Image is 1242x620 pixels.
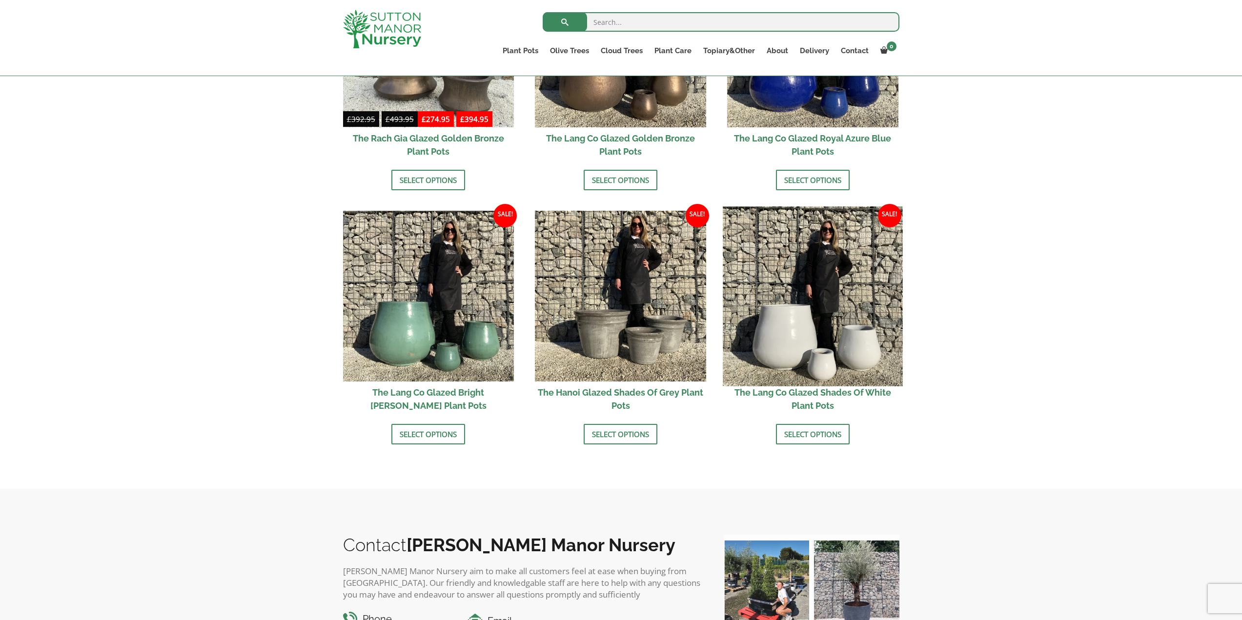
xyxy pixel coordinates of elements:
span: 0 [887,41,896,51]
ins: - [418,113,492,127]
h2: The Hanoi Glazed Shades Of Grey Plant Pots [535,381,706,417]
span: £ [422,114,426,124]
span: Sale! [493,204,517,227]
h2: The Lang Co Glazed Shades Of White Plant Pots [727,381,898,417]
a: Select options for “The Lang Co Glazed Bright Olive Green Plant Pots” [391,424,465,444]
span: Sale! [686,204,709,227]
span: £ [386,114,390,124]
a: Sale! The Hanoi Glazed Shades Of Grey Plant Pots [535,211,706,417]
h2: The Lang Co Glazed Bright [PERSON_NAME] Plant Pots [343,381,514,417]
b: [PERSON_NAME] Manor Nursery [407,535,675,555]
img: The Lang Co Glazed Bright Olive Green Plant Pots [343,211,514,382]
a: About [761,44,794,58]
a: Sale! The Lang Co Glazed Shades Of White Plant Pots [727,211,898,417]
a: Select options for “The Rach Gia Glazed Golden Bronze Plant Pots” [391,170,465,190]
a: Select options for “The Lang Co Glazed Royal Azure Blue Plant Pots” [776,170,850,190]
p: [PERSON_NAME] Manor Nursery aim to make all customers feel at ease when buying from [GEOGRAPHIC_D... [343,565,704,600]
a: 0 [875,44,899,58]
bdi: 392.95 [347,114,375,124]
span: £ [347,114,351,124]
h2: The Rach Gia Glazed Golden Bronze Plant Pots [343,127,514,162]
a: Contact [835,44,875,58]
h2: The Lang Co Glazed Golden Bronze Plant Pots [535,127,706,162]
a: Select options for “The Lang Co Glazed Shades Of White Plant Pots” [776,424,850,444]
a: Select options for “The Lang Co Glazed Golden Bronze Plant Pots” [584,170,657,190]
h2: Contact [343,535,704,555]
a: Plant Pots [497,44,544,58]
bdi: 493.95 [386,114,414,124]
span: Sale! [878,204,901,227]
img: The Lang Co Glazed Shades Of White Plant Pots [723,206,902,386]
h2: The Lang Co Glazed Royal Azure Blue Plant Pots [727,127,898,162]
img: logo [343,10,421,48]
a: Select options for “The Hanoi Glazed Shades Of Grey Plant Pots” [584,424,657,444]
img: The Hanoi Glazed Shades Of Grey Plant Pots [535,211,706,382]
a: Topiary&Other [697,44,761,58]
span: £ [460,114,465,124]
a: Plant Care [649,44,697,58]
bdi: 274.95 [422,114,450,124]
del: - [343,113,418,127]
a: Sale! The Lang Co Glazed Bright [PERSON_NAME] Plant Pots [343,211,514,417]
a: Cloud Trees [595,44,649,58]
a: Delivery [794,44,835,58]
a: Olive Trees [544,44,595,58]
input: Search... [543,12,899,32]
bdi: 394.95 [460,114,489,124]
